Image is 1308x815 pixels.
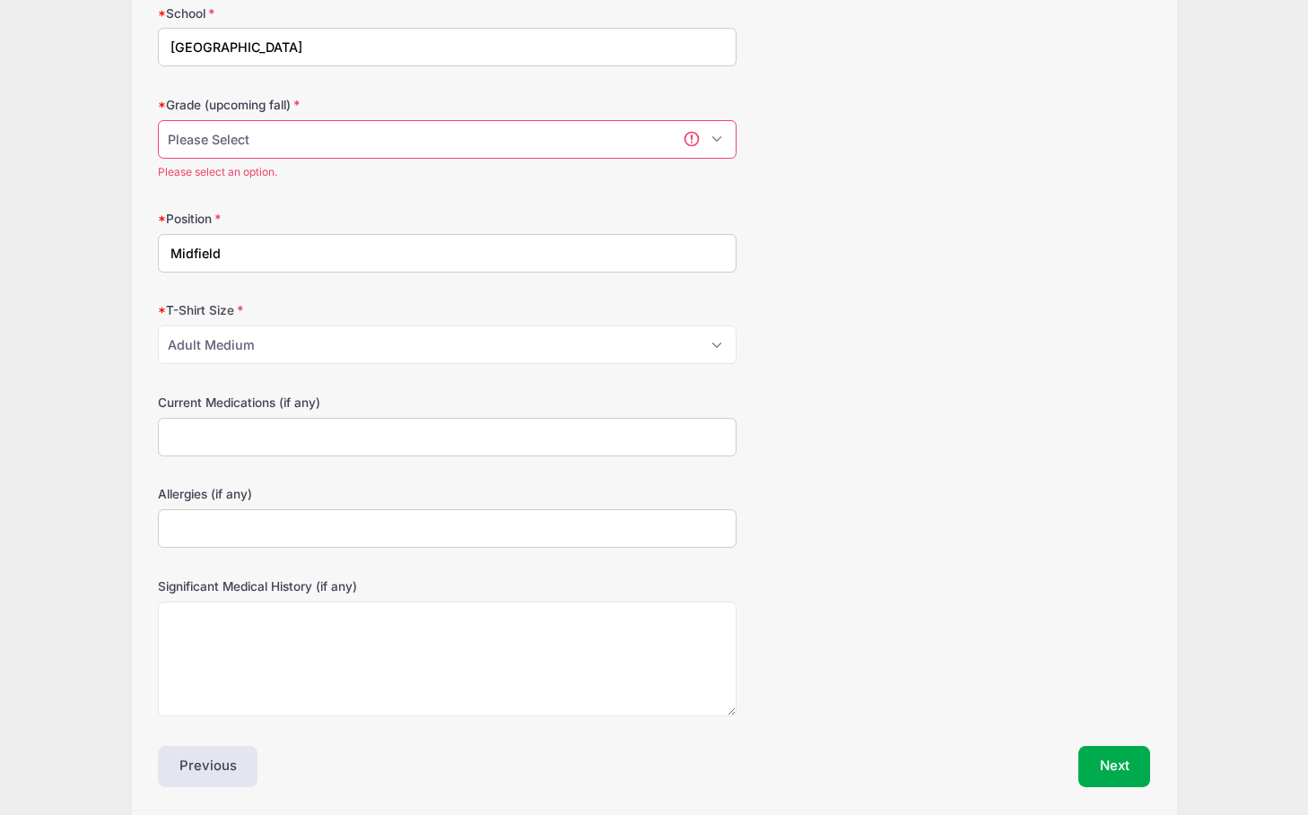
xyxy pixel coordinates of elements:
[158,164,737,180] span: Please select an option.
[158,577,489,595] label: Significant Medical History (if any)
[158,485,489,503] label: Allergies (if any)
[158,96,489,114] label: Grade (upcoming fall)
[1078,746,1151,787] button: Next
[158,394,489,412] label: Current Medications (if any)
[158,210,489,228] label: Position
[158,301,489,319] label: T-Shirt Size
[158,746,258,787] button: Previous
[158,4,489,22] label: School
